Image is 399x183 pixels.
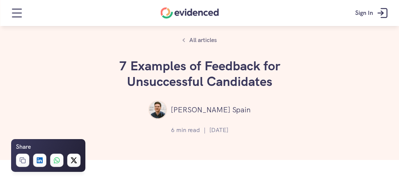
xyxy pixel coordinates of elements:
[355,8,373,18] p: Sign In
[88,58,311,89] h1: 7 Examples of Feedback for Unsuccessful Candidates
[16,142,31,152] h6: Share
[176,125,200,135] p: min read
[189,35,217,45] p: All articles
[148,100,167,119] img: ""
[178,33,221,47] a: All articles
[204,125,206,135] p: |
[171,104,251,116] p: [PERSON_NAME] Spain
[171,125,174,135] p: 6
[161,7,219,19] a: Home
[209,125,228,135] p: [DATE]
[350,2,395,24] a: Sign In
